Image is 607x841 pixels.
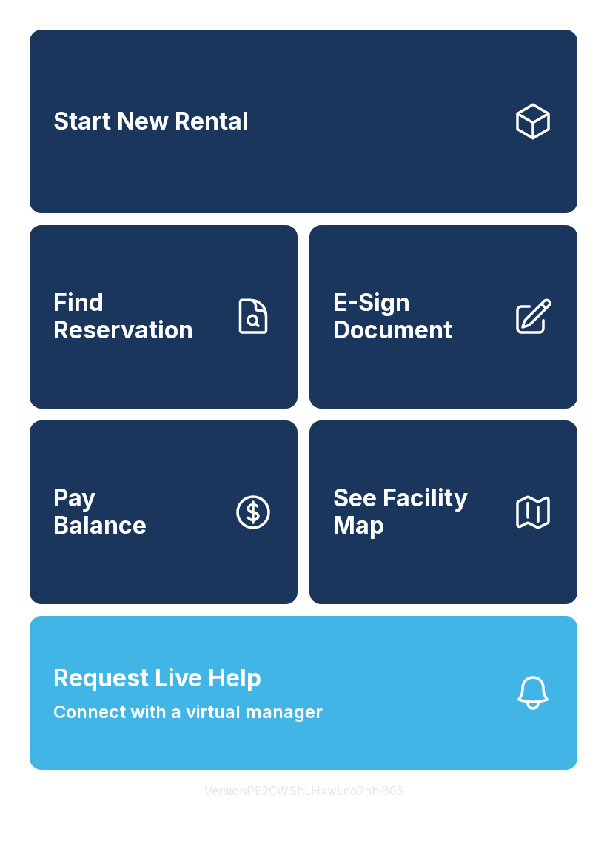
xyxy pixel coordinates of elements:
span: See Facility Map [333,485,500,539]
a: Start New Rental [30,30,577,213]
span: E-Sign Document [333,289,500,344]
a: Find Reservation [30,225,298,409]
button: Request Live HelpConnect with a virtual manager [30,616,577,770]
button: VersionPE2CWShLHxwLdo7nhiB05 [192,770,415,811]
span: Pay Balance [53,485,147,539]
a: E-Sign Document [309,225,577,409]
span: Find Reservation [53,289,221,344]
a: PayBalance [30,420,298,604]
span: Request Live Help [53,660,261,696]
span: Connect with a virtual manager [53,699,323,726]
button: See Facility Map [309,420,577,604]
span: Start New Rental [53,108,249,135]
